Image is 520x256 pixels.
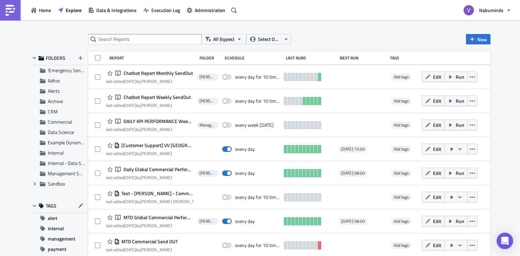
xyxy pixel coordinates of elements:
[433,145,441,153] span: Edit
[422,240,445,251] button: Edit
[433,121,441,129] span: Edit
[106,127,193,132] div: last edited by [PERSON_NAME]
[433,169,441,177] span: Edit
[391,74,412,80] span: Add tags
[422,192,445,202] button: Edit
[122,94,191,100] span: Chatbot Report Weekly SendOut
[183,5,229,15] button: Administration
[444,96,467,106] button: Run
[124,78,136,85] time: 2025-08-29T09:58:41Z
[235,218,255,224] div: every day
[48,180,65,187] span: Sandbox
[48,87,60,94] span: Alerts
[199,219,216,224] span: [PERSON_NAME]
[341,170,365,176] span: [DATE] 08:00
[106,247,178,252] div: last edited by [PERSON_NAME]
[213,35,234,43] span: All (types)
[390,55,419,60] div: Tags
[422,168,445,178] button: Edit
[140,5,183,15] a: Execution Log
[341,146,365,152] span: [DATE] 15:00
[48,149,64,156] span: Internal
[456,97,464,104] span: Run
[422,120,445,130] button: Edit
[66,7,82,14] span: Explore
[422,216,445,226] button: Edit
[258,35,281,43] span: Select Owner
[422,96,445,106] button: Edit
[124,150,136,157] time: 2025-08-22T06:38:59Z
[120,142,193,148] span: [Customer Support] VV Brazil Telesales Sendout
[340,55,387,60] div: Next Run
[88,34,202,44] input: Search Reports
[151,7,180,14] span: Execution Log
[225,55,282,60] div: Schedule
[235,122,274,128] div: every week on Monday
[122,166,193,172] span: Daily Global Commercial Performance Send Out
[48,213,57,223] span: alert
[124,246,136,253] time: 2025-08-15T13:09:37Z
[433,242,441,249] span: Edit
[286,55,336,60] div: Last Runs
[433,193,441,201] span: Edit
[48,118,72,125] span: Commercial
[106,79,193,84] div: last edited by [PERSON_NAME]
[391,122,412,129] span: Add tags
[54,5,85,15] button: Explore
[394,170,409,176] span: Add tags
[28,5,54,15] a: Home
[463,4,475,16] img: Avatar
[120,190,193,197] span: Test - Dani - Commercial Send Out
[391,146,412,153] span: Add tags
[391,98,412,104] span: Add tags
[199,122,216,128] span: Management Subscriptions
[394,74,409,80] span: Add tags
[48,77,60,84] span: Adhoc
[106,199,193,204] div: last edited by [PERSON_NAME] [PERSON_NAME]
[422,144,445,154] button: Edit
[394,194,409,200] span: Add tags
[391,218,412,225] span: Add tags
[48,108,58,115] span: CRM
[122,70,193,76] span: Chatbot Report Monthly SendOut
[30,234,86,244] button: management
[195,7,225,14] span: Administration
[30,213,86,223] button: alert
[124,174,136,181] time: 2025-08-21T13:40:40Z
[199,55,221,60] div: Folder
[466,34,490,44] button: New
[85,5,140,15] button: Data & Integrations
[235,170,255,176] div: every day
[48,139,101,146] span: Example Dynamic Reports
[444,120,467,130] button: Run
[48,223,64,234] span: internal
[444,168,467,178] button: Run
[48,67,92,74] span: !Emergency Sendouts
[391,194,412,201] span: Add tags
[46,55,65,61] span: FOLDERS
[391,242,412,249] span: Add tags
[199,170,216,176] span: [PERSON_NAME]
[120,238,178,245] span: MTD Commercial Send OUT
[106,175,193,180] div: last edited by [PERSON_NAME]
[124,222,136,229] time: 2025-08-29T06:37:08Z
[124,126,136,133] time: 2025-08-28T12:40:36Z
[422,71,445,82] button: Edit
[394,242,409,248] span: Add tags
[235,242,281,248] div: every day for 10 times
[199,98,216,104] span: [PERSON_NAME]
[479,7,503,14] span: Nabuminds
[30,223,86,234] button: internal
[48,244,66,254] span: payment
[124,102,136,109] time: 2025-08-29T09:05:21Z
[394,98,409,104] span: Add tags
[48,98,63,105] span: Archive
[109,55,196,60] div: Report
[235,194,281,200] div: every day for 10 times
[39,7,51,14] span: Home
[122,118,193,124] span: DAILY KPI PERFORMANCE Weekly Commercial Only
[48,159,94,167] span: Internal - Data Science
[106,103,191,108] div: last edited by [PERSON_NAME]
